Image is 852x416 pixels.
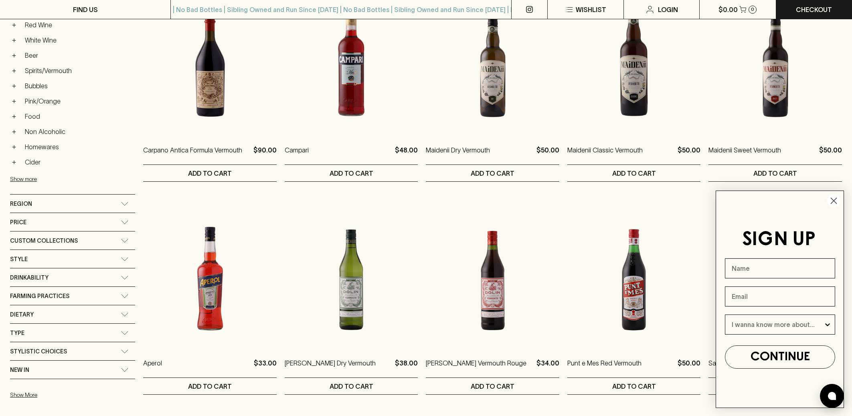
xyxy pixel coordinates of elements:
button: ADD TO CART [285,165,418,181]
p: ADD TO CART [612,168,656,178]
div: Type [10,324,135,342]
div: Drinkability [10,268,135,286]
div: Custom Collections [10,231,135,250]
div: Region [10,195,135,213]
p: $0.00 [718,5,738,14]
p: Login [658,5,678,14]
div: New In [10,361,135,379]
a: Maidenii Sweet Vermouth [708,145,781,164]
p: $33.00 [254,358,277,377]
p: Wishlist [576,5,606,14]
p: 0 [751,7,754,12]
button: + [10,21,18,29]
button: Close dialog [827,194,841,208]
img: Punt e Mes Red Vermouth [567,206,701,346]
a: Maidenii Dry Vermouth [426,145,490,164]
img: Aperol [143,206,277,346]
button: Show more [10,170,115,187]
button: + [10,143,18,151]
span: SIGN UP [742,231,816,249]
span: Style [10,254,28,264]
button: Show More [10,386,115,403]
input: I wanna know more about... [732,315,824,334]
button: ADD TO CART [708,165,842,181]
span: Region [10,199,32,209]
a: Spirits/Vermouth [21,64,135,77]
p: $50.00 [819,145,842,164]
p: ADD TO CART [188,168,232,178]
a: White Wine [21,33,135,47]
span: New In [10,365,29,375]
a: Carpano Antica Formula Vermouth [143,145,242,164]
button: + [10,97,18,105]
button: Show Options [824,315,832,334]
button: ADD TO CART [567,378,701,394]
a: Maidenii Classic Vermouth [567,145,643,164]
a: Red Wine [21,18,135,32]
button: ADD TO CART [143,165,277,181]
div: FLYOUT Form [708,183,852,416]
p: ADD TO CART [753,168,797,178]
span: Custom Collections [10,236,78,246]
p: [PERSON_NAME] Vermouth Rouge [426,358,526,377]
button: ADD TO CART [285,378,418,394]
img: Dolin Dry Vermouth [285,206,418,346]
a: Food [21,110,135,123]
p: ADD TO CART [471,382,514,391]
button: ADD TO CART [426,378,559,394]
p: ADD TO CART [330,382,373,391]
input: Email [725,286,835,306]
button: CONTINUE [725,345,835,369]
button: + [10,36,18,44]
p: FIND US [73,5,98,14]
button: + [10,67,18,75]
button: ADD TO CART [567,165,701,181]
p: $90.00 [253,145,277,164]
span: Stylistic Choices [10,347,67,357]
a: Non Alcoholic [21,125,135,138]
div: Dietary [10,305,135,323]
button: + [10,112,18,120]
p: $34.00 [536,358,559,377]
div: Farming Practices [10,287,135,305]
p: Checkout [796,5,832,14]
button: + [10,51,18,59]
button: ADD TO CART [426,165,559,181]
p: ADD TO CART [330,168,373,178]
span: Drinkability [10,273,49,283]
span: Farming Practices [10,291,69,301]
a: Bubbles [21,79,135,93]
p: $48.00 [395,145,418,164]
div: Stylistic Choices [10,342,135,360]
input: Name [725,258,835,278]
a: Campari [285,145,309,164]
p: ADD TO CART [612,382,656,391]
img: bubble-icon [828,392,836,400]
a: [PERSON_NAME] Dry Vermouth [285,358,376,377]
a: Punt e Mes Red Vermouth [567,358,642,377]
p: $50.00 [678,145,700,164]
a: Homewares [21,140,135,154]
span: Type [10,328,24,338]
a: Aperol [143,358,162,377]
p: ADD TO CART [471,168,514,178]
span: Dietary [10,310,34,320]
button: + [10,82,18,90]
a: Pink/Orange [21,94,135,108]
p: $50.00 [536,145,559,164]
img: Dolin Vermouth Rouge [426,206,559,346]
button: + [10,128,18,136]
span: Price [10,217,26,227]
p: ADD TO CART [188,382,232,391]
p: $50.00 [678,358,700,377]
div: Style [10,250,135,268]
p: $38.00 [395,358,418,377]
a: Beer [21,49,135,62]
